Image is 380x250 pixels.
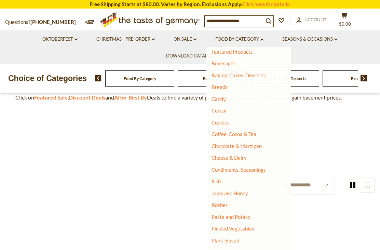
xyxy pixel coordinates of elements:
[114,94,147,101] a: After Best By
[212,143,262,149] a: Chocolate & Marzipan
[212,49,253,55] a: Featured Products
[212,237,239,244] a: Plant-Based
[95,75,101,81] img: previous arrow
[305,17,327,22] span: Account
[282,36,337,43] a: Seasons & Occasions
[42,36,78,43] a: Oktoberfest
[69,94,105,101] a: Discount Deals
[212,155,247,161] a: Cheese & Dairy
[124,76,156,81] a: Food By Category
[30,19,76,25] a: [PHONE_NUMBER]
[5,18,81,27] p: Questions?
[212,214,250,220] a: Pasta and Potato
[212,190,248,196] a: Jams and Honey
[334,12,354,29] button: $0.00
[212,60,236,66] a: Beverages
[212,119,230,126] a: Cookies
[166,52,214,60] a: Download Catalog
[96,36,155,43] a: Christmas - PRE-ORDER
[212,178,221,184] a: Fish
[361,75,367,81] img: next arrow
[296,16,327,24] a: Account
[203,76,221,81] a: Beverages
[15,94,342,101] span: Click on , and Deals to find a variety of promoted products at reduced or bargain basement prices.
[215,36,263,43] a: Food By Category
[212,202,228,208] a: Kosher
[212,167,266,173] a: Condiments, Seasonings
[212,72,266,78] a: Baking, Cakes, Desserts
[174,36,196,43] a: On Sale
[212,107,227,114] a: Cereal
[212,84,228,90] a: Breads
[212,96,226,102] a: Candy
[351,76,364,81] a: Breads
[212,131,256,137] a: Coffee, Cocoa & Tea
[212,225,254,232] a: Pickled Vegetables
[339,21,351,27] span: $0.00
[34,94,68,101] a: Featured Sale
[242,1,290,7] a: Click here for details.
